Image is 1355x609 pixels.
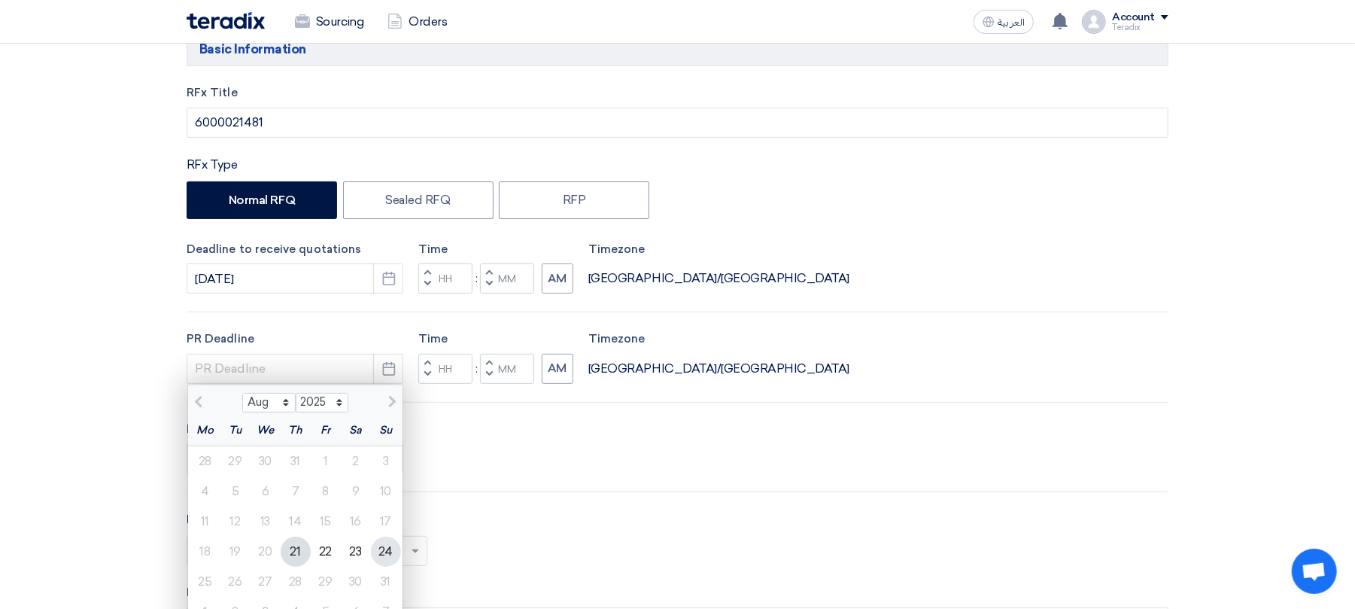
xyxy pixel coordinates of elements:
div: 30 [341,567,371,597]
input: yyyy-mm-dd [187,263,403,294]
a: Orders [375,5,459,38]
label: Sealed RFQ [343,181,494,219]
div: 2 [341,446,371,477]
div: 13 [251,507,281,537]
div: 19 [220,537,251,567]
div: Account [1112,11,1155,24]
div: 24 [371,537,401,567]
div: 28 [281,567,311,597]
div: Th [281,416,311,446]
div: [GEOGRAPHIC_DATA]/[GEOGRAPHIC_DATA] [588,269,849,288]
div: Su [371,416,401,446]
div: 15 [311,507,341,537]
a: Open chat [1292,549,1337,594]
label: PR Deadline [187,330,403,348]
img: profile_test.png [1082,10,1106,34]
div: Fr [311,416,341,446]
label: Timezone [588,330,849,348]
div: 20 [251,537,281,567]
label: RFx Title [187,84,1168,102]
div: 7 [281,477,311,507]
button: العربية [974,10,1034,34]
div: 4 [190,477,220,507]
div: 11 [190,507,220,537]
img: Teradix logo [187,12,265,29]
div: Tu [220,416,251,446]
div: 12 [220,507,251,537]
div: Mo [190,416,220,446]
div: 29 [311,567,341,597]
div: 14 [281,507,311,537]
div: 27 [251,567,281,597]
div: 17 [371,507,401,537]
div: 5 [220,477,251,507]
div: [GEOGRAPHIC_DATA]/[GEOGRAPHIC_DATA] [588,360,849,378]
label: Delivery Date [187,421,403,438]
label: Normal RFQ [187,181,337,219]
label: Request Priority [187,510,276,528]
input: PR Deadline [187,354,403,384]
h5: Basic Information [187,32,1168,66]
input: Minutes [480,263,534,294]
div: : [472,269,480,288]
div: 29 [220,446,251,477]
input: Hours [418,354,472,384]
div: 25 [190,567,220,597]
button: AM [542,263,573,294]
input: Minutes [480,354,534,384]
div: 3 [371,446,401,477]
div: 1 [311,446,341,477]
label: Purchase Request Number (PR#) [187,584,1168,601]
div: 8 [311,477,341,507]
label: Deadline to receive quotations [187,241,403,258]
label: RFP [499,181,649,219]
div: : [472,360,480,378]
div: 26 [220,567,251,597]
input: e.g. New ERP System, Server Visualization Project... [187,108,1168,138]
div: 31 [371,567,401,597]
div: Sa [341,416,371,446]
button: AM [542,354,573,384]
input: Hours [418,263,472,294]
div: 23 [341,537,371,567]
div: 28 [190,446,220,477]
div: 16 [341,507,371,537]
input: Delivery Date [187,443,403,473]
div: Teradix [1112,23,1168,32]
div: 31 [281,446,311,477]
div: 18 [190,537,220,567]
div: We [251,416,281,446]
div: 30 [251,446,281,477]
div: RFx Type [187,156,1168,174]
div: 9 [341,477,371,507]
div: 22 [311,537,341,567]
span: العربية [998,17,1025,28]
label: Time [418,241,573,258]
label: Timezone [588,241,849,258]
a: Sourcing [283,5,375,38]
div: 6 [251,477,281,507]
div: 21 [281,537,311,567]
label: Time [418,330,573,348]
div: 10 [371,477,401,507]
